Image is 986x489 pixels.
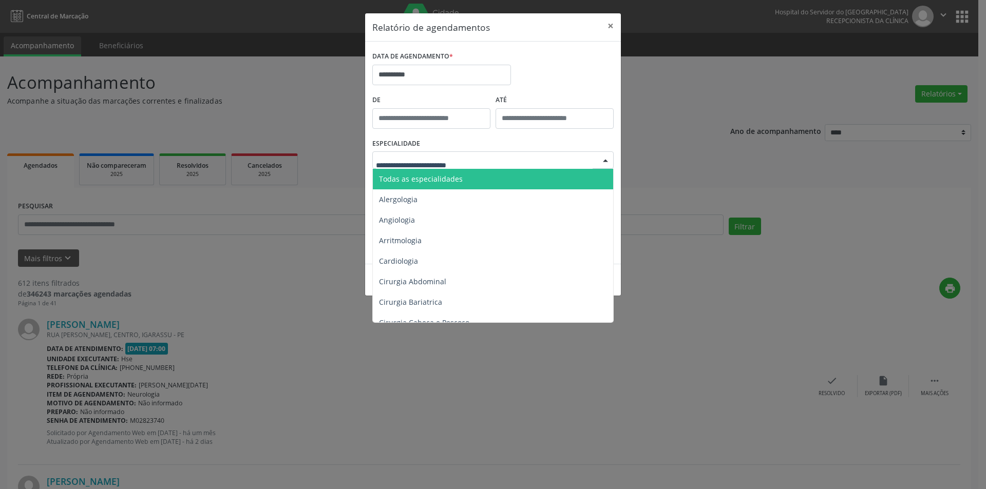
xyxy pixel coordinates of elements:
[372,49,453,65] label: DATA DE AGENDAMENTO
[372,92,490,108] label: De
[496,92,614,108] label: ATÉ
[379,194,418,204] span: Alergologia
[379,256,418,266] span: Cardiologia
[372,21,490,34] h5: Relatório de agendamentos
[379,236,422,245] span: Arritmologia
[379,277,446,286] span: Cirurgia Abdominal
[372,136,420,152] label: ESPECIALIDADE
[379,215,415,225] span: Angiologia
[379,318,469,327] span: Cirurgia Cabeça e Pescoço
[600,13,621,38] button: Close
[379,297,442,307] span: Cirurgia Bariatrica
[379,174,463,184] span: Todas as especialidades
